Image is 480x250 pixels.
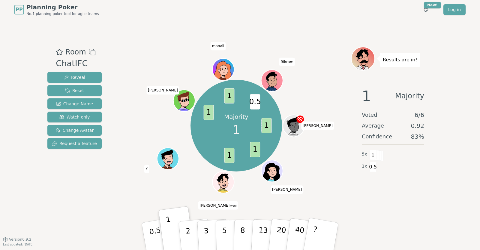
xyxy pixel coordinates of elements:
span: Planning Poker [26,3,99,11]
span: Voted [362,111,377,119]
span: PP [16,6,22,13]
span: Change Avatar [55,127,94,133]
span: Click to change your name [211,42,226,50]
span: 0.5 [250,94,260,110]
a: PPPlanning PokerNo.1 planning poker tool for agile teams [14,3,99,16]
span: 0.92 [411,122,424,130]
span: Average [362,122,384,130]
a: Log in [443,4,466,15]
span: Last updated: [DATE] [3,243,34,246]
span: Click to change your name [146,86,179,94]
button: Change Avatar [47,125,102,136]
span: 1 [362,89,371,103]
span: 1 [262,118,272,133]
span: Click to change your name [279,58,295,66]
span: Click to change your name [198,201,238,210]
span: Confidence [362,132,392,141]
span: Reveal [64,74,85,80]
span: 6 / 6 [415,111,424,119]
button: Change Name [47,98,102,109]
span: 0.5 [370,162,376,172]
button: New! [421,4,431,15]
span: 1 [370,150,376,160]
span: Request a feature [52,140,97,147]
span: 1 [250,142,260,157]
span: 1 x [362,163,367,170]
span: Majority [395,89,424,103]
button: Click to change your avatar [213,172,234,192]
span: No.1 planning poker tool for agile teams [26,11,99,16]
span: Click to change your name [144,165,149,173]
span: 83 % [411,132,424,141]
span: Room [65,47,86,57]
button: Reveal [47,72,102,83]
span: 1 [204,105,214,120]
div: New! [424,2,441,8]
span: Version 0.9.2 [9,237,31,242]
span: 5 x [362,151,367,158]
span: Watch only [59,114,90,120]
button: Version0.9.2 [3,237,31,242]
span: 1 [224,148,235,163]
button: Watch only [47,112,102,122]
span: Click to change your name [301,122,334,130]
span: Reset [65,88,84,94]
p: 1 [165,215,174,248]
span: Click to change your name [271,185,304,194]
p: Results are in! [383,56,417,64]
button: Request a feature [47,138,102,149]
span: (you) [229,205,237,207]
span: Change Name [56,101,93,107]
div: ChatIFC [56,57,95,70]
span: 1 [232,121,240,139]
button: Add as favourite [56,47,63,57]
button: Reset [47,85,102,96]
p: Majority [224,113,248,121]
span: 1 [224,88,235,104]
